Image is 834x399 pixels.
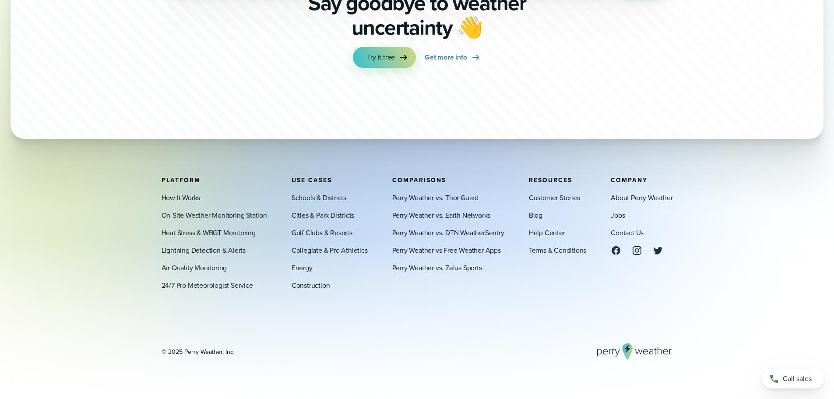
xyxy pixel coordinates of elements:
a: Try it free [353,47,416,68]
a: Perry Weather vs. DTN WeatherSentry [392,227,504,238]
div: © 2025 Perry Weather, Inc. [162,347,235,356]
span: Call sales [783,374,812,384]
a: Schools & Districts [292,192,346,203]
a: How It Works [162,192,201,203]
a: Get more info [425,47,481,68]
span: Get more info [425,52,467,63]
a: About Perry Weather [611,192,672,203]
a: Perry Weather vs. Thor Guard [392,192,479,203]
a: On-Site Weather Monitoring Station [162,210,267,220]
a: Jobs [611,210,625,220]
span: Platform [162,175,201,184]
a: Call sales [762,369,823,388]
a: Blog [529,210,542,220]
a: Perry Weather vs. Zelus Sports [392,262,482,273]
span: Use Cases [292,175,332,184]
a: Cities & Park Districts [292,210,354,220]
a: Contact Us [611,227,644,238]
a: Heat Stress & WBGT Monitoring [162,227,256,238]
a: Energy [292,262,313,273]
a: Air Quality Monitoring [162,262,227,273]
span: Resources [529,175,572,184]
span: Comparisons [392,175,446,184]
a: Golf Clubs & Resorts [292,227,352,238]
a: Perry Weather vs Free Weather Apps [392,245,501,255]
a: Collegiate & Pro Athletics [292,245,368,255]
span: Company [611,175,647,184]
a: Help Center [529,227,565,238]
a: Lightning Detection & Alerts [162,245,246,255]
a: Construction [292,280,330,290]
a: Perry Weather vs. Earth Networks [392,210,491,220]
a: 24/7 Pro Meteorologist Service [162,280,253,290]
span: Try it free [367,52,395,63]
a: Customer Stories [529,192,580,203]
a: Terms & Conditions [529,245,586,255]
